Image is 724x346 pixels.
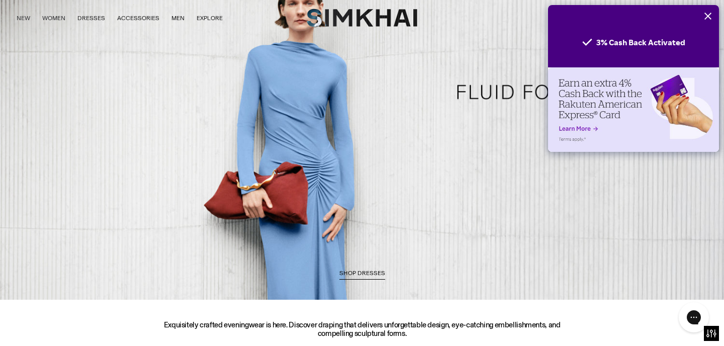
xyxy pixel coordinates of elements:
[148,321,576,337] h3: Exquisitely crafted eveningwear is here. Discover draping that delivers unforgettable design, eye...
[307,8,417,28] a: SIMKHAI
[42,7,65,29] a: WOMEN
[8,308,101,338] iframe: Sign Up via Text for Offers
[77,7,105,29] a: DRESSES
[117,7,159,29] a: ACCESSORIES
[171,7,185,29] a: MEN
[339,270,385,280] a: SHOP DRESSES
[674,299,714,336] iframe: Gorgias live chat messenger
[339,270,385,277] span: SHOP DRESSES
[17,7,30,29] a: NEW
[197,7,223,29] a: EXPLORE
